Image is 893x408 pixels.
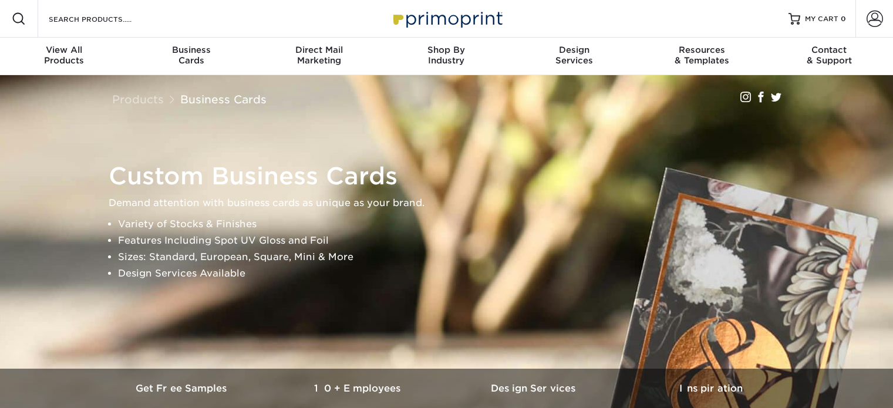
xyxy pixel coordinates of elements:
a: Business Cards [180,93,267,106]
h1: Custom Business Cards [109,162,796,190]
img: Primoprint [388,6,506,31]
a: Contact& Support [766,38,893,75]
a: Inspiration [623,369,799,408]
p: Demand attention with business cards as unique as your brand. [109,195,796,211]
span: MY CART [805,14,838,24]
a: Direct MailMarketing [255,38,383,75]
h3: Inspiration [623,383,799,394]
a: Get Free Samples [95,369,271,408]
div: & Templates [638,45,765,66]
div: Cards [127,45,255,66]
li: Variety of Stocks & Finishes [118,216,796,232]
span: Direct Mail [255,45,383,55]
div: Industry [383,45,510,66]
h3: Design Services [447,383,623,394]
h3: 10+ Employees [271,383,447,394]
div: Marketing [255,45,383,66]
li: Features Including Spot UV Gloss and Foil [118,232,796,249]
a: DesignServices [510,38,638,75]
input: SEARCH PRODUCTS..... [48,12,162,26]
li: Sizes: Standard, European, Square, Mini & More [118,249,796,265]
a: BusinessCards [127,38,255,75]
a: Shop ByIndustry [383,38,510,75]
span: 0 [841,15,846,23]
span: Design [510,45,638,55]
span: Resources [638,45,765,55]
a: 10+ Employees [271,369,447,408]
a: Resources& Templates [638,38,765,75]
li: Design Services Available [118,265,796,282]
h3: Get Free Samples [95,383,271,394]
span: Business [127,45,255,55]
a: Products [112,93,164,106]
span: Shop By [383,45,510,55]
div: & Support [766,45,893,66]
span: Contact [766,45,893,55]
a: Design Services [447,369,623,408]
div: Services [510,45,638,66]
